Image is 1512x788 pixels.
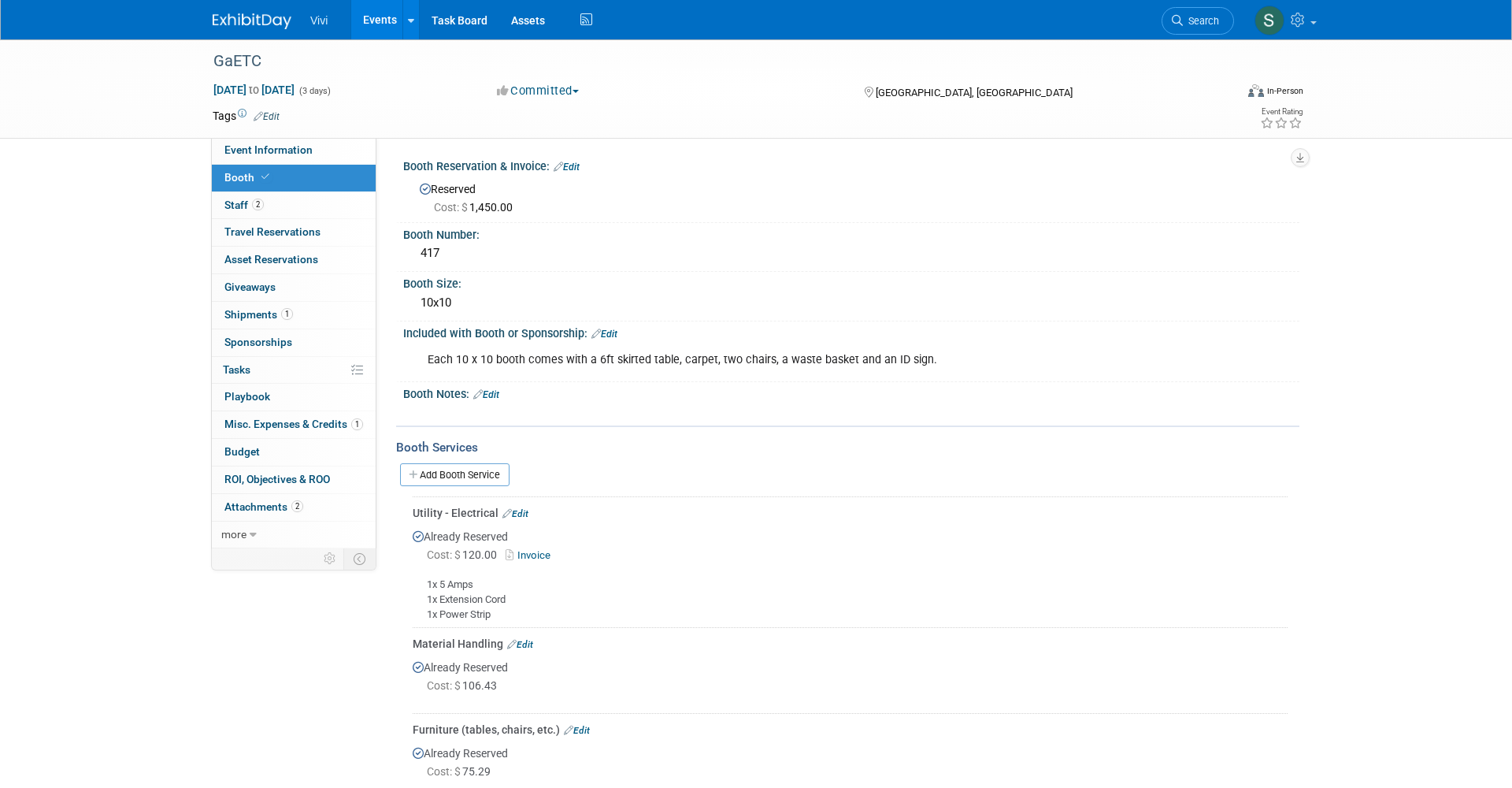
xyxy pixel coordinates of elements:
span: Booth [224,171,272,184]
img: Sara Membreno [1254,6,1284,35]
span: Asset Reservations [224,253,318,266]
span: Travel Reservations [224,225,321,238]
div: Event Rating [1260,108,1303,116]
div: Each 10 x 10 booth comes with a 6ft skirted table, carpet, two chairs, a waste basket and an ID s... [417,344,1126,376]
a: Booth [212,165,376,191]
span: to [246,84,261,96]
a: Edit [473,389,499,400]
a: Edit [502,508,528,519]
a: Misc. Expenses & Credits1 [212,411,376,438]
span: ROI, Objectives & ROO [224,473,330,485]
span: Cost: $ [427,679,462,692]
div: Furniture (tables, chairs, etc.) [413,722,1288,738]
td: Toggle Event Tabs [344,548,376,569]
a: Playbook [212,384,376,411]
a: Sponsorships [212,329,376,356]
span: Cost: $ [427,765,462,778]
a: Attachments2 [212,494,376,521]
span: 75.29 [427,765,497,778]
span: Shipments [224,308,293,321]
a: Event Information [212,137,376,164]
span: 106.43 [427,679,503,692]
td: Tags [213,108,280,124]
a: Search [1162,7,1234,35]
a: Invoice [506,549,557,561]
i: Booth reservation complete [261,173,269,181]
span: Search [1183,15,1219,27]
a: Edit [507,639,533,650]
a: Tasks [212,357,376,384]
a: Budget [212,439,376,466]
span: Misc. Expenses & Credits [224,418,363,430]
div: Utility - Electrical [413,505,1288,521]
div: 1x 5 Amps 1x Extension Cord 1x Power Strip [413,565,1288,622]
div: Booth Size: [403,272,1299,292]
img: ExhibitDay [213,13,291,29]
button: Committed [491,83,585,99]
span: Cost: $ [427,548,462,561]
a: Edit [564,725,590,736]
span: Attachments [224,500,303,513]
a: Add Booth Service [400,463,510,486]
span: (3 days) [298,86,331,96]
span: 1,450.00 [434,201,519,214]
span: [DATE] [DATE] [213,83,295,97]
div: Booth Notes: [403,382,1299,403]
a: Shipments1 [212,302,376,329]
div: Already Reserved [413,652,1288,708]
span: 120.00 [427,548,503,561]
div: Included with Booth or Sponsorship: [403,322,1299,342]
span: more [221,528,246,541]
span: Staff [224,199,264,211]
span: Cost: $ [434,201,469,214]
span: Vivi [310,14,328,27]
div: Reserved [415,177,1288,215]
a: Travel Reservations [212,219,376,246]
div: 417 [415,241,1288,266]
div: GaETC [208,47,1210,76]
div: Booth Number: [403,223,1299,243]
span: Sponsorships [224,336,292,348]
span: 1 [281,308,293,320]
td: Personalize Event Tab Strip [317,548,344,569]
span: Tasks [223,363,250,376]
div: Already Reserved [413,521,1288,622]
div: 10x10 [415,291,1288,315]
a: Asset Reservations [212,247,376,273]
span: [GEOGRAPHIC_DATA], [GEOGRAPHIC_DATA] [876,87,1073,98]
span: 1 [351,418,363,430]
a: Edit [554,162,580,173]
div: Material Handling [413,636,1288,652]
a: more [212,522,376,548]
span: Playbook [224,390,270,403]
a: ROI, Objectives & ROO [212,466,376,493]
span: Giveaways [224,281,276,293]
a: Edit [591,329,617,340]
a: Edit [254,111,280,122]
div: Booth Services [396,439,1299,456]
span: 2 [291,500,303,512]
div: In-Person [1266,85,1303,97]
a: Staff2 [212,192,376,219]
span: Budget [224,445,260,458]
span: 2 [252,199,264,210]
a: Giveaways [212,274,376,301]
img: Format-Inperson.png [1248,84,1264,97]
div: Booth Reservation & Invoice: [403,154,1299,175]
div: Event Format [1141,82,1303,106]
span: Event Information [224,143,313,156]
